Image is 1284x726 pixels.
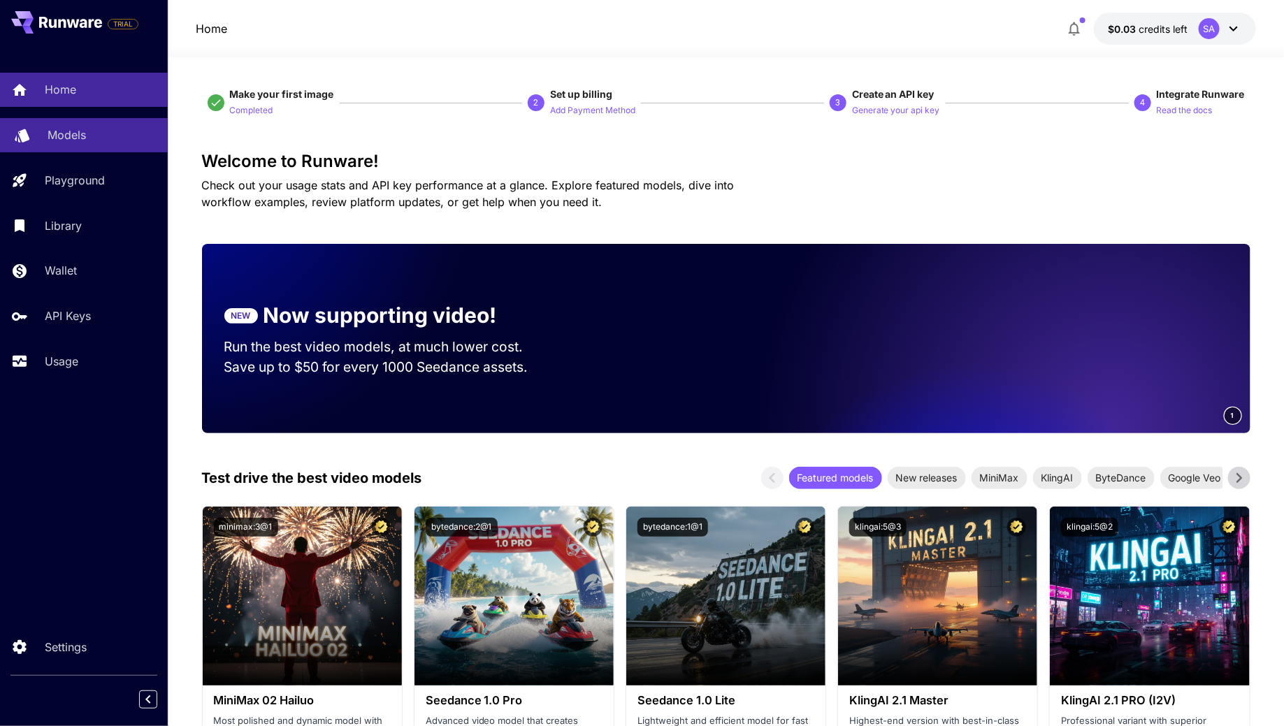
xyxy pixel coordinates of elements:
[835,96,840,109] p: 3
[1050,507,1249,685] img: alt
[838,507,1037,685] img: alt
[972,470,1027,485] span: MiniMax
[1157,88,1245,100] span: Integrate Runware
[1088,470,1155,485] span: ByteDance
[1108,22,1188,36] div: $0.0253
[1033,470,1082,485] span: KlingAI
[45,639,87,655] p: Settings
[637,694,814,707] h3: Seedance 1.0 Lite
[1061,518,1118,537] button: klingai:5@2
[45,262,77,279] p: Wallet
[1160,470,1229,485] span: Google Veo
[45,307,91,324] p: API Keys
[849,694,1026,707] h3: KlingAI 2.1 Master
[45,353,78,370] p: Usage
[196,20,227,37] a: Home
[372,518,391,537] button: Certified Model – Vetted for best performance and includes a commercial license.
[224,357,550,377] p: Save up to $50 for every 1000 Seedance assets.
[972,467,1027,489] div: MiniMax
[550,101,635,118] button: Add Payment Method
[150,687,168,712] div: Collapse sidebar
[1007,518,1026,537] button: Certified Model – Vetted for best performance and includes a commercial license.
[1033,467,1082,489] div: KlingAI
[1088,467,1155,489] div: ByteDance
[202,178,735,209] span: Check out your usage stats and API key performance at a glance. Explore featured models, dive int...
[1157,104,1213,117] p: Read the docs
[231,310,251,322] p: NEW
[550,104,635,117] p: Add Payment Method
[626,507,825,685] img: alt
[1199,18,1220,39] div: SA
[426,694,603,707] h3: Seedance 1.0 Pro
[550,88,612,100] span: Set up billing
[795,518,814,537] button: Certified Model – Vetted for best performance and includes a commercial license.
[230,104,273,117] p: Completed
[202,467,422,488] p: Test drive the best video models
[230,88,334,100] span: Make your first image
[1160,467,1229,489] div: Google Veo
[1220,518,1239,537] button: Certified Model – Vetted for best performance and includes a commercial license.
[45,217,82,234] p: Library
[888,470,966,485] span: New releases
[426,518,498,537] button: bytedance:2@1
[852,101,940,118] button: Generate your api key
[214,694,391,707] h3: MiniMax 02 Hailuo
[1231,410,1235,421] span: 1
[849,518,907,537] button: klingai:5@3
[45,81,76,98] p: Home
[214,518,278,537] button: minimax:3@1
[1108,23,1139,35] span: $0.03
[584,518,603,537] button: Certified Model – Vetted for best performance and includes a commercial license.
[224,337,550,357] p: Run the best video models, at much lower cost.
[203,507,402,685] img: alt
[264,300,497,331] p: Now supporting video!
[852,104,940,117] p: Generate your api key
[888,467,966,489] div: New releases
[196,20,227,37] nav: breadcrumb
[1157,101,1213,118] button: Read the docs
[789,467,882,489] div: Featured models
[230,101,273,118] button: Completed
[1139,23,1188,35] span: credits left
[789,470,882,485] span: Featured models
[1061,694,1238,707] h3: KlingAI 2.1 PRO (I2V)
[45,172,105,189] p: Playground
[48,126,86,143] p: Models
[1094,13,1256,45] button: $0.0253SA
[414,507,614,685] img: alt
[108,15,138,32] span: Add your payment card to enable full platform functionality.
[1140,96,1145,109] p: 4
[139,690,157,709] button: Collapse sidebar
[637,518,708,537] button: bytedance:1@1
[534,96,539,109] p: 2
[852,88,935,100] span: Create an API key
[108,19,138,29] span: TRIAL
[202,152,1250,171] h3: Welcome to Runware!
